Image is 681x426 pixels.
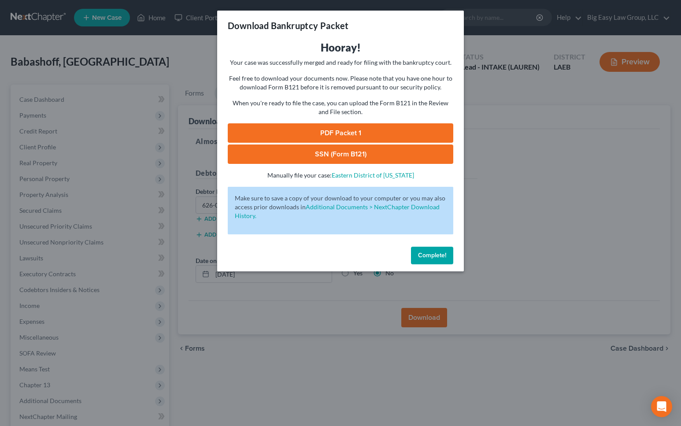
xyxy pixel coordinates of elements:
[228,99,453,116] p: When you're ready to file the case, you can upload the Form B121 in the Review and File section.
[411,247,453,264] button: Complete!
[332,171,414,179] a: Eastern District of [US_STATE]
[228,144,453,164] a: SSN (Form B121)
[228,74,453,92] p: Feel free to download your documents now. Please note that you have one hour to download Form B12...
[228,58,453,67] p: Your case was successfully merged and ready for filing with the bankruptcy court.
[235,203,440,219] a: Additional Documents > NextChapter Download History.
[228,41,453,55] h3: Hooray!
[418,252,446,259] span: Complete!
[228,171,453,180] p: Manually file your case:
[228,123,453,143] a: PDF Packet 1
[651,396,672,417] div: Open Intercom Messenger
[235,194,446,220] p: Make sure to save a copy of your download to your computer or you may also access prior downloads in
[228,19,348,32] h3: Download Bankruptcy Packet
